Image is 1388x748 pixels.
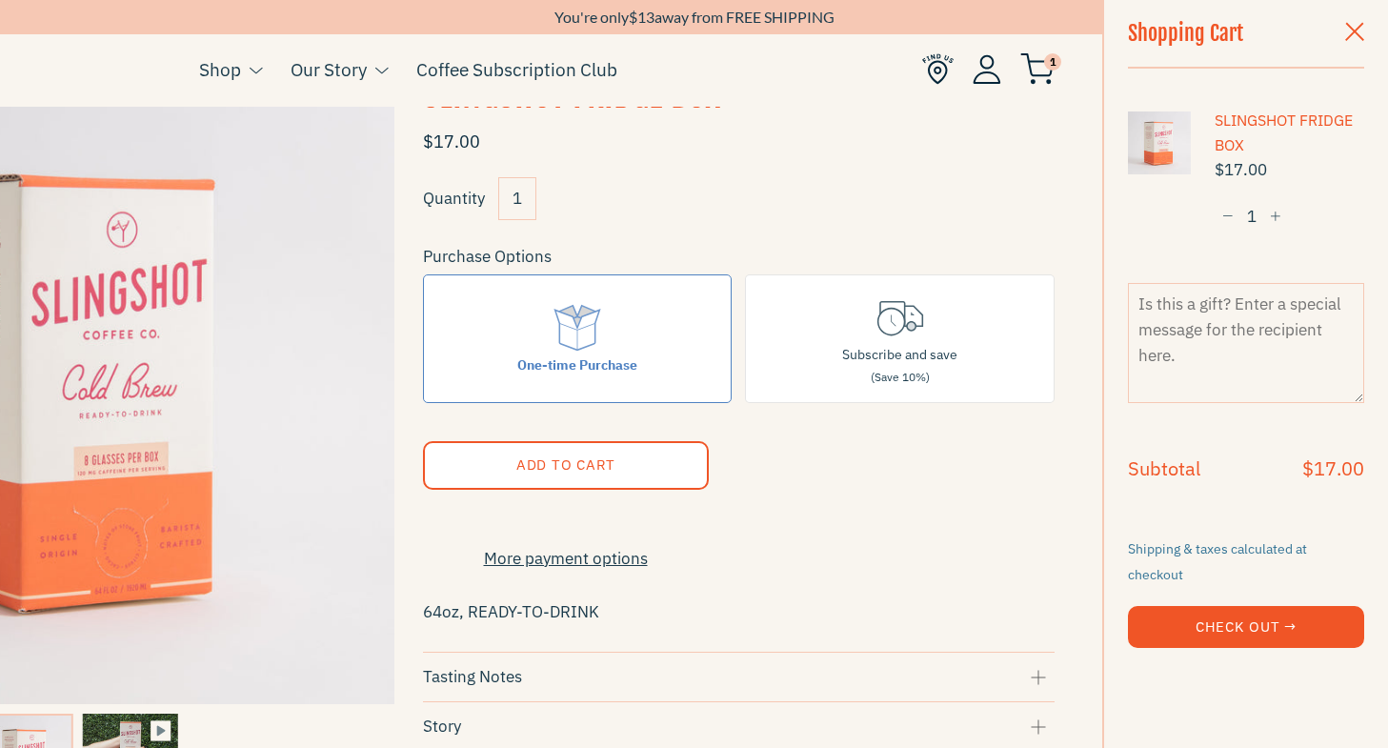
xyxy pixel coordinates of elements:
[629,8,637,26] span: $
[423,441,709,490] button: Add to Cart
[423,244,552,270] legend: Purchase Options
[199,55,241,84] a: Shop
[515,455,614,474] span: Add to Cart
[423,664,1056,690] div: Tasting Notes
[842,346,957,363] span: Subscribe and save
[922,53,954,85] img: Find Us
[416,55,617,84] a: Coffee Subscription Club
[871,370,930,384] span: (Save 10%)
[973,54,1001,84] img: Account
[1302,459,1364,478] h4: $17.00
[1128,540,1307,583] small: Shipping & taxes calculated at checkout
[1215,199,1289,234] input: quantity
[637,8,654,26] span: 13
[1044,53,1061,71] span: 1
[423,714,1056,739] div: Story
[1215,109,1364,157] a: SLINGSHOT FRIDGE BOX
[1020,53,1055,85] img: cart
[1215,157,1364,183] span: $17.00
[1128,459,1200,478] h4: Subtotal
[423,596,1056,628] p: 64oz, READY-TO-DRINK
[423,131,480,152] span: $17.00
[423,188,485,209] label: Quantity
[423,546,709,572] a: More payment options
[1128,678,1364,720] iframe: PayPal-paypal
[291,55,367,84] a: Our Story
[517,354,637,375] div: One-time Purchase
[1128,606,1364,648] button: Check Out →
[1020,58,1055,81] a: 1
